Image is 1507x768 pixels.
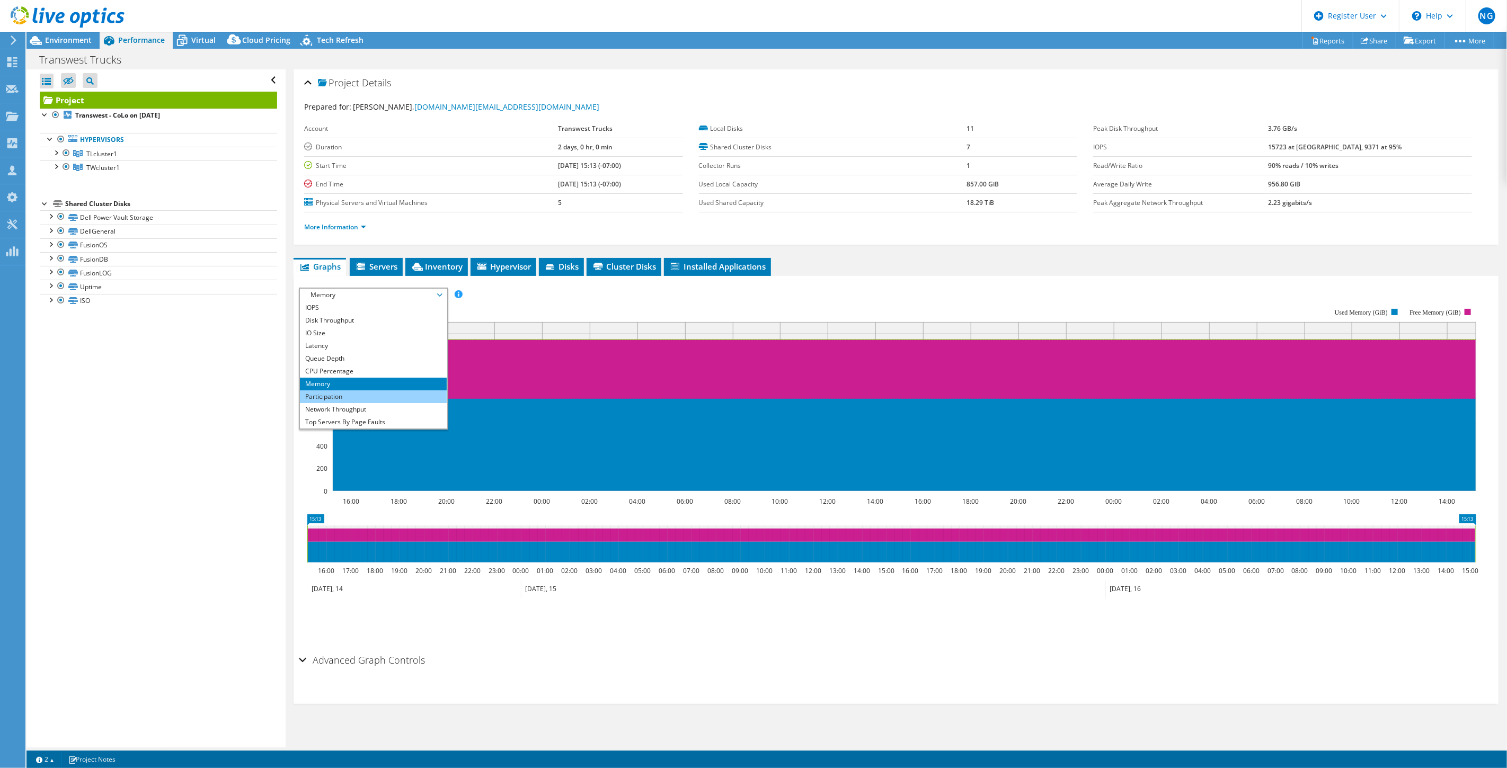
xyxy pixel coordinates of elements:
[1194,566,1211,575] text: 04:00
[967,161,971,170] b: 1
[683,566,699,575] text: 07:00
[40,133,277,147] a: Hypervisors
[999,566,1016,575] text: 20:00
[318,78,359,88] span: Project
[300,314,447,327] li: Disk Throughput
[1093,123,1269,134] label: Peak Disk Throughput
[1269,124,1298,133] b: 3.76 GB/s
[1248,497,1265,506] text: 06:00
[854,566,870,575] text: 14:00
[962,497,979,506] text: 18:00
[304,160,559,171] label: Start Time
[699,198,967,208] label: Used Shared Capacity
[300,416,447,428] li: Top Servers By Page Faults
[34,54,138,66] h1: Transwest Trucks
[1201,497,1217,506] text: 04:00
[1170,566,1186,575] text: 03:00
[1093,142,1269,153] label: IOPS
[29,753,61,766] a: 2
[316,442,327,451] text: 400
[342,566,359,575] text: 17:00
[677,497,693,506] text: 06:00
[1269,180,1301,189] b: 956.80 GiB
[581,497,598,506] text: 02:00
[1302,32,1353,49] a: Reports
[1010,497,1026,506] text: 20:00
[40,294,277,308] a: ISO
[65,198,277,210] div: Shared Cluster Disks
[40,109,277,122] a: Transwest - CoLo on [DATE]
[299,649,425,671] h2: Advanced Graph Controls
[1296,497,1313,506] text: 08:00
[1146,566,1162,575] text: 02:00
[1343,497,1360,506] text: 10:00
[669,261,766,272] span: Installed Applications
[1439,497,1455,506] text: 14:00
[559,124,613,133] b: Transwest Trucks
[1153,497,1169,506] text: 02:00
[926,566,943,575] text: 17:00
[300,301,447,314] li: IOPS
[1413,566,1430,575] text: 13:00
[353,102,599,112] span: [PERSON_NAME],
[1438,566,1454,575] text: 14:00
[951,566,967,575] text: 18:00
[592,261,656,272] span: Cluster Disks
[86,149,117,158] span: TLcluster1
[967,180,999,189] b: 857.00 GiB
[967,198,995,207] b: 18.29 TiB
[300,340,447,352] li: Latency
[367,566,383,575] text: 18:00
[699,123,967,134] label: Local Disks
[878,566,894,575] text: 15:00
[1269,142,1402,151] b: 15723 at [GEOGRAPHIC_DATA], 9371 at 95%
[561,566,578,575] text: 02:00
[391,566,407,575] text: 19:00
[300,352,447,365] li: Queue Depth
[1048,566,1065,575] text: 22:00
[610,566,626,575] text: 04:00
[440,566,456,575] text: 21:00
[805,566,821,575] text: 12:00
[438,497,455,506] text: 20:00
[476,261,531,272] span: Hypervisor
[304,179,559,190] label: End Time
[1121,566,1138,575] text: 01:00
[362,76,391,89] span: Details
[1389,566,1405,575] text: 12:00
[304,142,559,153] label: Duration
[486,497,502,506] text: 22:00
[414,102,599,112] a: [DOMAIN_NAME][EMAIL_ADDRESS][DOMAIN_NAME]
[586,566,602,575] text: 03:00
[300,327,447,340] li: IO Size
[1353,32,1396,49] a: Share
[629,497,645,506] text: 04:00
[1269,161,1339,170] b: 90% reads / 10% writes
[1364,566,1381,575] text: 11:00
[699,179,967,190] label: Used Local Capacity
[724,497,741,506] text: 08:00
[40,210,277,224] a: Dell Power Vault Storage
[1093,179,1269,190] label: Average Daily Write
[534,497,550,506] text: 00:00
[300,378,447,390] li: Memory
[967,124,974,133] b: 11
[40,147,277,160] a: TLcluster1
[707,566,724,575] text: 08:00
[191,35,216,45] span: Virtual
[300,390,447,403] li: Participation
[537,566,553,575] text: 01:00
[415,566,432,575] text: 20:00
[300,365,447,378] li: CPU Percentage
[967,142,971,151] b: 7
[118,35,165,45] span: Performance
[867,497,883,506] text: 14:00
[317,35,364,45] span: Tech Refresh
[659,566,675,575] text: 06:00
[40,160,277,174] a: TWcluster1
[1105,497,1122,506] text: 00:00
[1291,566,1308,575] text: 08:00
[1391,497,1407,506] text: 12:00
[304,123,559,134] label: Account
[699,160,967,171] label: Collector Runs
